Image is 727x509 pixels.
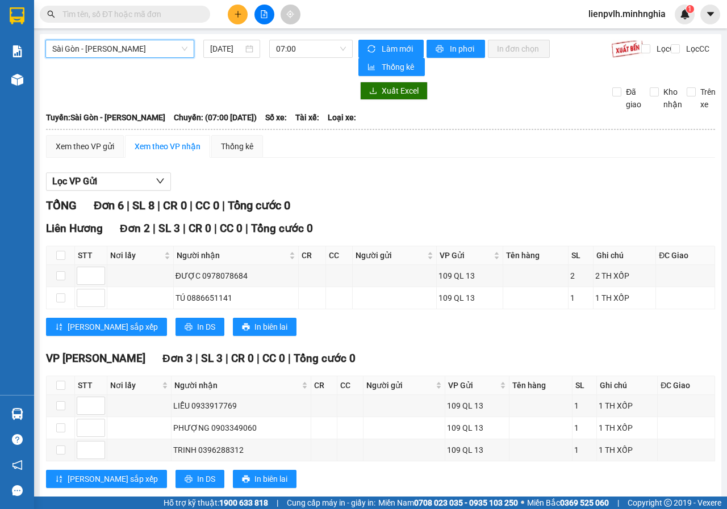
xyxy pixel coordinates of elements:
div: 1 TH XỐP [599,399,655,412]
b: Tuyến: Sài Gòn - [PERSON_NAME] [46,113,165,122]
span: Hỗ trợ kỹ thuật: [164,497,268,509]
span: down [156,176,165,186]
span: Chuyến: (07:00 [DATE]) [174,111,257,124]
span: plus [234,10,242,18]
span: Làm mới [382,43,415,55]
button: printerIn DS [176,318,224,336]
th: CC [326,246,353,265]
span: Người nhận [177,249,287,262]
img: warehouse-icon [11,408,23,420]
span: VP Gửi [440,249,491,262]
span: In DS [197,473,215,485]
span: Người gửi [356,249,425,262]
span: ⚪️ [521,500,524,505]
span: VP [PERSON_NAME] [46,352,145,365]
strong: 0369 525 060 [560,498,609,507]
span: Lọc CR [652,43,682,55]
button: syncLàm mới [358,40,424,58]
span: CC 0 [262,352,285,365]
span: Đơn 6 [94,199,124,212]
span: question-circle [12,434,23,445]
span: notification [12,460,23,470]
div: PHƯỢNG 0903349060 [173,422,309,434]
span: [PERSON_NAME] sắp xếp [68,473,158,485]
span: phone [65,41,74,51]
th: Tên hàng [503,246,569,265]
div: ĐƯỢC 0978078684 [176,270,296,282]
div: LIỄU 0933917769 [173,399,309,412]
span: Đã giao [621,86,646,111]
span: search [47,10,55,18]
button: sort-ascending[PERSON_NAME] sắp xếp [46,470,167,488]
span: | [277,497,278,509]
span: Tổng cước 0 [251,222,313,235]
button: printerIn biên lai [233,318,296,336]
img: warehouse-icon [11,74,23,86]
th: STT [75,246,107,265]
span: Lọc CC [682,43,711,55]
button: bar-chartThống kê [358,58,425,76]
button: printerIn phơi [427,40,485,58]
button: In đơn chọn [488,40,550,58]
div: 109 QL 13 [447,399,507,412]
span: CC 0 [220,222,243,235]
th: CC [337,376,363,395]
div: 1 [574,422,595,434]
span: | [195,352,198,365]
img: icon-new-feature [680,9,690,19]
span: | [183,222,186,235]
span: CR 0 [189,222,211,235]
span: | [153,222,156,235]
button: aim [281,5,300,24]
span: file-add [260,10,268,18]
span: Kho nhận [659,86,687,111]
span: | [214,222,217,235]
td: 109 QL 13 [437,265,503,287]
span: caret-down [705,9,716,19]
div: 2 TH XỐP [595,270,654,282]
th: Tên hàng [509,376,573,395]
div: 1 [570,292,591,304]
div: 109 QL 13 [438,270,501,282]
span: Lọc VP Gửi [52,174,97,188]
span: Sài Gòn - Phan Rí [52,40,187,57]
div: TÚ 0886651141 [176,292,296,304]
button: caret-down [700,5,720,24]
span: SL 8 [132,199,154,212]
span: Loại xe: [328,111,356,124]
span: | [225,352,228,365]
div: 1 TH XỐP [599,444,655,456]
span: SL 3 [201,352,223,365]
strong: 0708 023 035 - 0935 103 250 [414,498,518,507]
span: Tổng cước 0 [228,199,290,212]
span: Số xe: [265,111,287,124]
span: printer [242,475,250,484]
span: aim [286,10,294,18]
th: Ghi chú [594,246,656,265]
th: ĐC Giao [656,246,715,265]
button: plus [228,5,248,24]
div: TRINH 0396288312 [173,444,309,456]
div: Xem theo VP gửi [56,140,114,153]
td: 109 QL 13 [437,287,503,309]
span: copyright [664,499,672,507]
span: CR 0 [163,199,187,212]
div: 109 QL 13 [447,422,507,434]
span: Đơn 3 [162,352,193,365]
span: | [245,222,248,235]
div: 1 TH XỐP [595,292,654,304]
span: In biên lai [254,473,287,485]
span: sort-ascending [55,323,63,332]
button: printerIn DS [176,470,224,488]
img: logo.jpg [5,5,62,62]
span: sort-ascending [55,475,63,484]
span: Tổng cước 0 [294,352,356,365]
button: file-add [254,5,274,24]
span: | [617,497,619,509]
span: | [288,352,291,365]
span: printer [185,323,193,332]
span: Tài xế: [295,111,319,124]
span: Nơi lấy [110,379,160,392]
th: CR [299,246,326,265]
span: | [257,352,260,365]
